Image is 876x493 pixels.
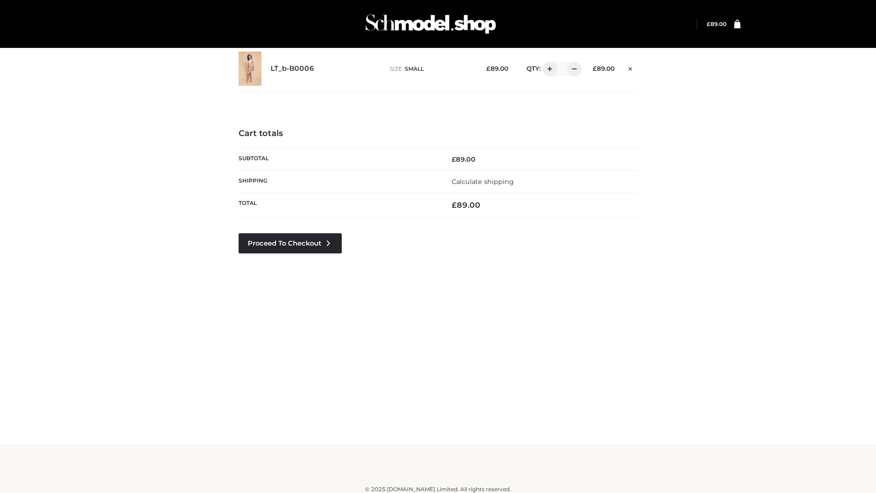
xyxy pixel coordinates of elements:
img: Schmodel Admin 964 [362,6,499,42]
bdi: 89.00 [707,21,726,27]
th: Total [239,193,438,217]
span: £ [452,155,456,163]
a: Remove this item [624,62,637,73]
span: £ [593,65,597,72]
bdi: 89.00 [452,200,480,210]
a: Calculate shipping [452,178,514,186]
bdi: 89.00 [486,65,508,72]
p: size : [390,65,472,73]
span: £ [486,65,490,72]
a: £89.00 [707,21,726,27]
span: £ [707,21,710,27]
th: Subtotal [239,148,438,170]
bdi: 89.00 [593,65,615,72]
a: LT_b-B0006 [271,64,314,73]
span: £ [452,200,457,210]
span: SMALL [405,65,424,72]
div: QTY: [517,62,579,76]
bdi: 89.00 [452,155,475,163]
th: Shipping [239,170,438,193]
a: Proceed to Checkout [239,233,342,253]
h4: Cart totals [239,129,637,139]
